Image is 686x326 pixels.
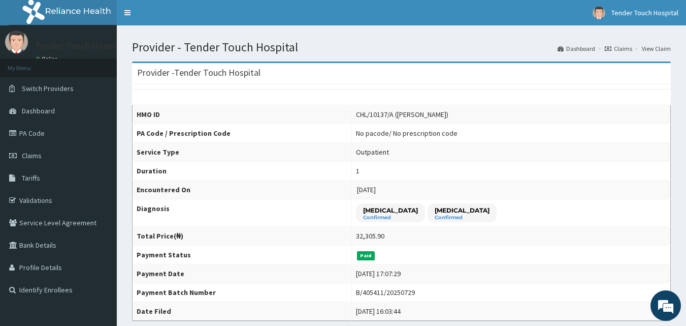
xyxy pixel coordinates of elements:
th: HMO ID [133,105,352,124]
div: 32,305.90 [356,231,384,241]
div: Outpatient [356,147,389,157]
div: No pacode / No prescription code [356,128,458,138]
span: Switch Providers [22,84,74,93]
span: Paid [357,251,375,260]
div: CHL/10137/A ([PERSON_NAME]) [356,109,448,120]
p: [MEDICAL_DATA] [363,206,418,215]
div: 1 [356,166,360,176]
th: Date Filed [133,302,352,321]
th: Service Type [133,143,352,162]
th: Payment Batch Number [133,283,352,302]
th: Payment Status [133,246,352,264]
span: Dashboard [22,106,55,115]
div: [DATE] 17:07:29 [356,269,401,279]
small: Confirmed [435,215,489,220]
span: [DATE] [357,185,376,194]
img: User Image [5,31,28,53]
th: PA Code / Prescription Code [133,124,352,143]
div: [DATE] 16:03:44 [356,306,401,316]
a: Online [36,55,60,63]
th: Payment Date [133,264,352,283]
th: Encountered On [133,181,352,199]
p: [MEDICAL_DATA] [435,206,489,215]
th: Total Price(₦) [133,227,352,246]
h1: Provider - Tender Touch Hospital [132,41,671,54]
span: Tariffs [22,173,40,183]
th: Duration [133,162,352,181]
span: Tender Touch Hospital [611,8,678,17]
div: B/405411/20250729 [356,287,415,298]
p: Tender Touch Hospital [36,41,126,50]
a: View Claim [642,44,671,53]
a: Dashboard [558,44,595,53]
img: User Image [593,7,605,19]
span: Claims [22,151,42,160]
h3: Provider - Tender Touch Hospital [137,68,260,77]
small: Confirmed [363,215,418,220]
a: Claims [605,44,632,53]
th: Diagnosis [133,199,352,227]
